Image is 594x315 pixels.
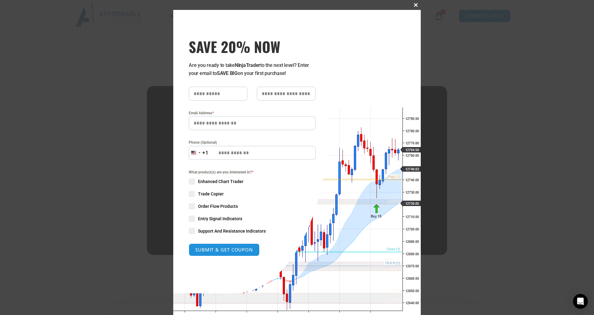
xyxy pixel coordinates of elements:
[202,149,209,157] div: +1
[573,294,588,309] div: Open Intercom Messenger
[189,243,260,256] button: SUBMIT & GET COUPON
[189,139,316,146] label: Phone (Optional)
[189,216,316,222] label: Entry Signal Indicators
[198,178,243,185] span: Enhanced Chart Trader
[189,228,316,234] label: Support And Resistance Indicators
[189,191,316,197] label: Trade Copier
[189,146,209,160] button: Selected country
[189,178,316,185] label: Enhanced Chart Trader
[235,62,260,68] strong: NinjaTrader
[217,70,238,76] strong: SAVE BIG
[189,61,316,77] p: Are you ready to take to the next level? Enter your email to on your first purchase!
[189,38,316,55] span: SAVE 20% NOW
[198,228,266,234] span: Support And Resistance Indicators
[189,110,316,116] label: Email Address
[189,203,316,209] label: Order Flow Products
[189,169,316,175] span: What product(s) are you interested in?
[198,203,238,209] span: Order Flow Products
[198,191,224,197] span: Trade Copier
[198,216,242,222] span: Entry Signal Indicators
